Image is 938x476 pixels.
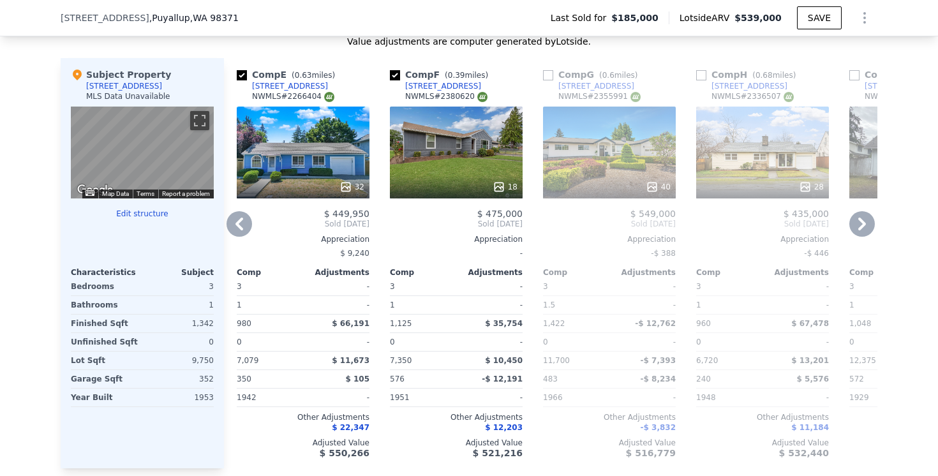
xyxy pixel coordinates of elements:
[162,190,210,197] a: Report a problem
[145,278,214,295] div: 3
[543,319,565,328] span: 1,422
[696,234,829,244] div: Appreciation
[332,319,369,328] span: $ 66,191
[71,333,140,351] div: Unfinished Sqft
[237,81,328,91] a: [STREET_ADDRESS]
[252,91,334,102] div: NWMLS # 2266404
[849,319,871,328] span: 1,048
[459,389,523,406] div: -
[71,68,171,81] div: Subject Property
[641,356,676,365] span: -$ 7,393
[405,91,488,102] div: NWMLS # 2380620
[543,81,634,91] a: [STREET_ADDRESS]
[485,319,523,328] span: $ 35,754
[237,389,301,406] div: 1942
[390,234,523,244] div: Appreciation
[86,81,162,91] div: [STREET_ADDRESS]
[237,282,242,291] span: 3
[332,423,369,432] span: $ 22,347
[190,13,239,23] span: , WA 98371
[61,35,877,48] div: Value adjustments are computer generated by Lotside .
[779,448,829,458] span: $ 532,440
[145,352,214,369] div: 9,750
[612,389,676,406] div: -
[482,375,523,383] span: -$ 12,191
[696,282,701,291] span: 3
[74,182,116,198] img: Google
[765,278,829,295] div: -
[71,352,140,369] div: Lot Sqft
[734,13,782,23] span: $539,000
[543,282,548,291] span: 3
[71,315,140,332] div: Finished Sqft
[145,333,214,351] div: 0
[473,448,523,458] span: $ 521,216
[456,267,523,278] div: Adjustments
[237,438,369,448] div: Adjusted Value
[543,412,676,422] div: Other Adjustments
[711,91,794,102] div: NWMLS # 2336507
[696,319,711,328] span: 960
[306,389,369,406] div: -
[626,448,676,458] span: $ 516,779
[696,356,718,365] span: 6,720
[804,249,829,258] span: -$ 446
[711,81,787,91] div: [STREET_ADDRESS]
[448,71,465,80] span: 0.39
[612,333,676,351] div: -
[477,209,523,219] span: $ 475,000
[71,107,214,198] div: Map
[390,244,523,262] div: -
[237,319,251,328] span: 980
[237,375,251,383] span: 350
[543,438,676,448] div: Adjusted Value
[849,389,913,406] div: 1929
[849,296,913,314] div: 1
[390,68,493,81] div: Comp F
[71,296,140,314] div: Bathrooms
[594,71,643,80] span: ( miles)
[696,389,760,406] div: 1948
[190,111,209,130] button: Toggle fullscreen view
[390,338,395,346] span: 0
[324,92,334,102] img: NWMLS Logo
[849,375,864,383] span: 572
[390,389,454,406] div: 1951
[765,389,829,406] div: -
[405,81,481,91] div: [STREET_ADDRESS]
[543,219,676,229] span: Sold [DATE]
[71,267,142,278] div: Characteristics
[440,71,493,80] span: ( miles)
[74,182,116,198] a: Open this area in Google Maps (opens a new window)
[477,92,488,102] img: NWMLS Logo
[641,423,676,432] span: -$ 3,832
[651,249,676,258] span: -$ 388
[390,296,454,314] div: 1
[390,219,523,229] span: Sold [DATE]
[611,11,659,24] span: $185,000
[543,296,607,314] div: 1.5
[791,356,829,365] span: $ 13,201
[696,267,763,278] div: Comp
[680,11,734,24] span: Lotside ARV
[390,412,523,422] div: Other Adjustments
[696,438,829,448] div: Adjusted Value
[332,356,369,365] span: $ 11,673
[791,319,829,328] span: $ 67,478
[543,356,570,365] span: 11,700
[485,423,523,432] span: $ 12,203
[543,389,607,406] div: 1966
[558,81,634,91] div: [STREET_ADDRESS]
[763,267,829,278] div: Adjustments
[784,92,794,102] img: NWMLS Logo
[149,11,239,24] span: , Puyallup
[543,68,643,81] div: Comp G
[747,71,801,80] span: ( miles)
[102,190,129,198] button: Map Data
[390,356,412,365] span: 7,350
[612,278,676,295] div: -
[852,5,877,31] button: Show Options
[849,267,916,278] div: Comp
[145,389,214,406] div: 1953
[142,267,214,278] div: Subject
